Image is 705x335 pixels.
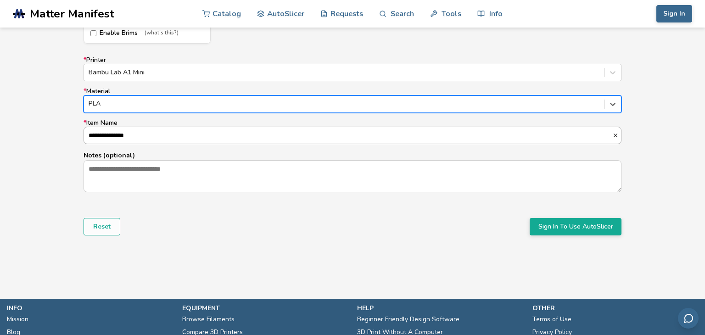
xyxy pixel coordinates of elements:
[7,303,173,313] p: info
[84,161,621,192] textarea: Notes (optional)
[656,5,692,22] button: Sign In
[357,303,523,313] p: help
[84,88,621,112] label: Material
[84,218,120,235] button: Reset
[7,313,28,326] a: Mission
[90,30,96,36] input: Enable Brims(what's this?)
[84,127,612,144] input: *Item Name
[145,30,179,36] span: (what's this?)
[612,132,621,139] button: *Item Name
[357,313,459,326] a: Beginner Friendly Design Software
[182,303,348,313] p: equipment
[30,7,114,20] span: Matter Manifest
[532,313,571,326] a: Terms of Use
[90,29,204,37] label: Enable Brims
[182,313,235,326] a: Browse Filaments
[84,151,621,160] p: Notes (optional)
[84,119,621,144] label: Item Name
[84,56,621,81] label: Printer
[532,303,699,313] p: other
[530,218,621,235] button: Sign In To Use AutoSlicer
[678,308,699,329] button: Send feedback via email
